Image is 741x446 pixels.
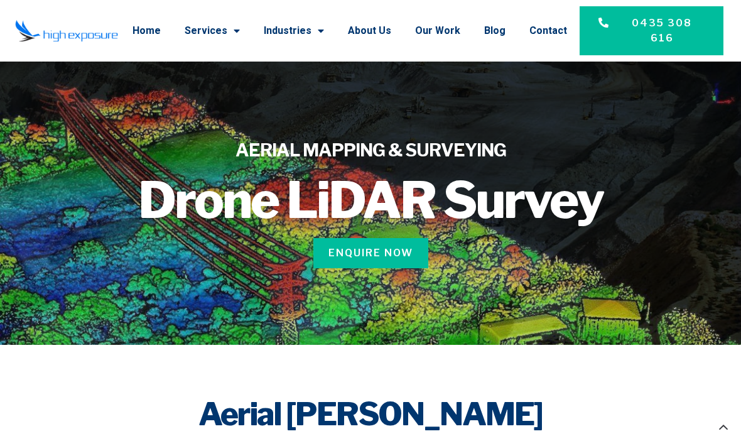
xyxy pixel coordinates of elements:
img: Final-Logo copy [15,19,118,42]
span: Enquire Now [328,246,413,261]
a: Blog [484,14,506,47]
nav: Menu [131,14,566,47]
h2: Aerial [PERSON_NAME] [6,395,735,433]
a: Home [133,14,161,47]
a: Services [185,14,240,47]
h1: Drone LiDAR Survey [26,175,715,226]
a: About Us [348,14,391,47]
a: Industries [264,14,324,47]
a: Our Work [415,14,460,47]
h4: AERIAL MAPPING & SURVEYING [26,138,715,163]
span: 0435 308 616 [620,16,705,46]
a: Contact [529,14,567,47]
a: Enquire Now [313,238,428,268]
a: 0435 308 616 [580,6,724,55]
